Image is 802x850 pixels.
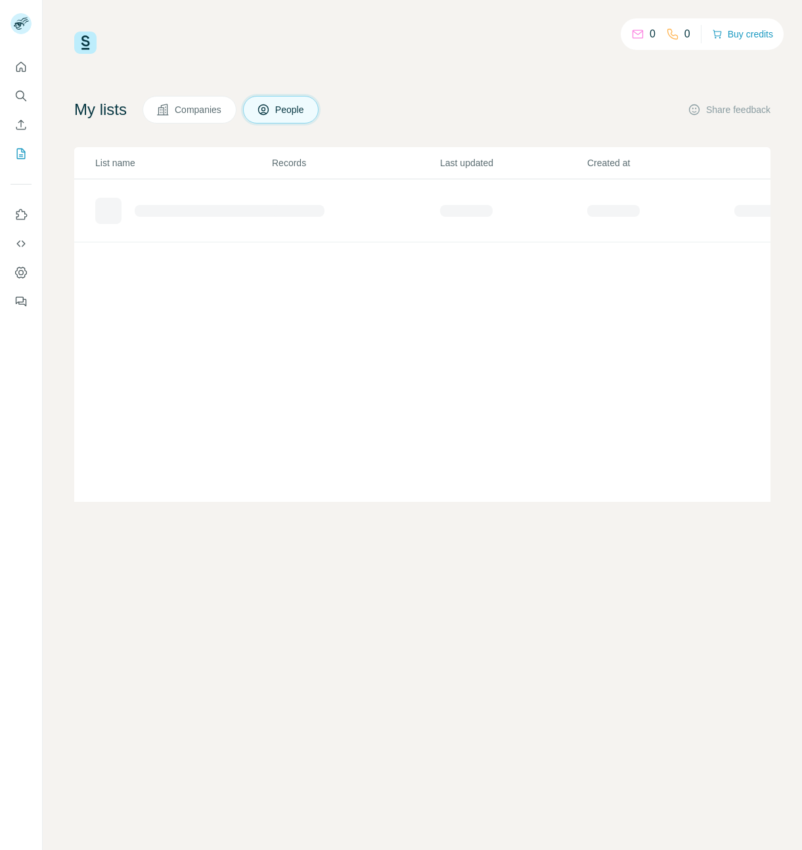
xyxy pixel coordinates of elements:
[275,103,305,116] span: People
[175,103,223,116] span: Companies
[587,156,733,169] p: Created at
[74,99,127,120] h4: My lists
[11,261,32,284] button: Dashboard
[650,26,656,42] p: 0
[684,26,690,42] p: 0
[688,103,770,116] button: Share feedback
[11,113,32,137] button: Enrich CSV
[74,32,97,54] img: Surfe Logo
[11,142,32,166] button: My lists
[440,156,586,169] p: Last updated
[11,55,32,79] button: Quick start
[272,156,439,169] p: Records
[11,290,32,313] button: Feedback
[11,84,32,108] button: Search
[11,203,32,227] button: Use Surfe on LinkedIn
[712,25,773,43] button: Buy credits
[95,156,271,169] p: List name
[11,232,32,256] button: Use Surfe API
